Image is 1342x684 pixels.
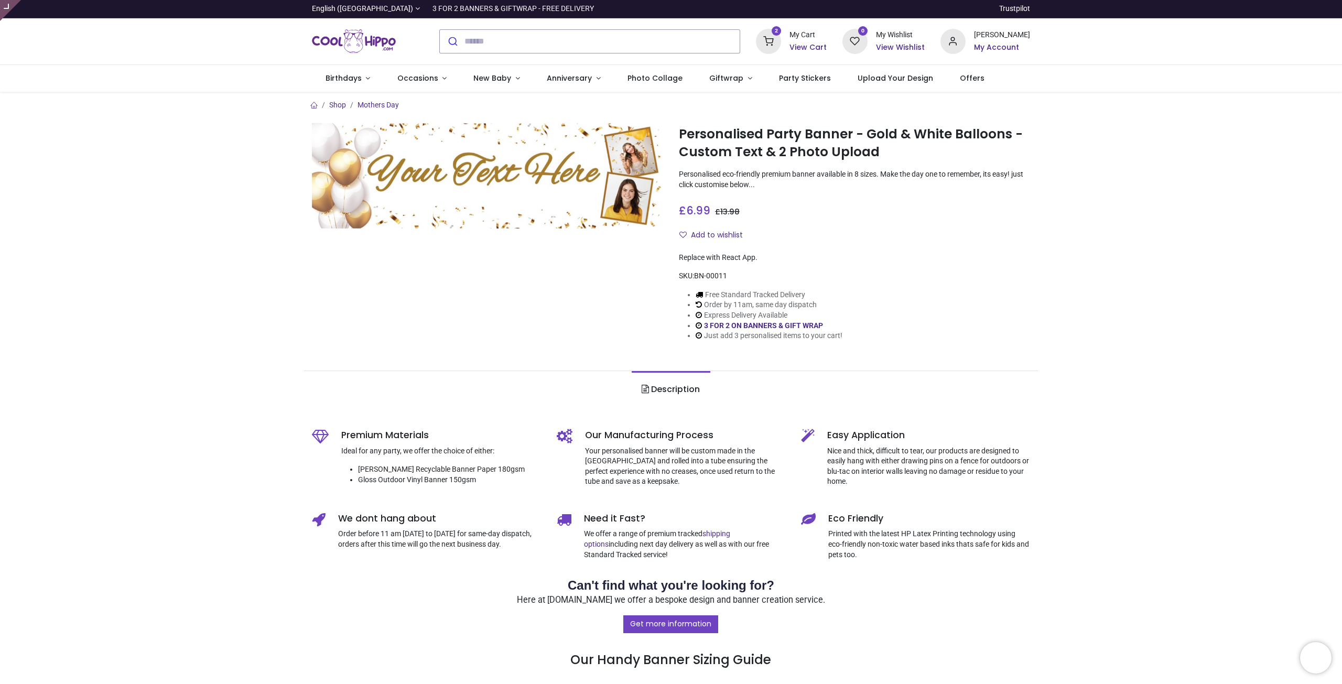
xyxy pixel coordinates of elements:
a: New Baby [460,65,534,92]
a: Logo of Cool Hippo [312,27,396,56]
p: Here at [DOMAIN_NAME] we offer a bespoke design and banner creation service. [312,594,1030,606]
h1: Personalised Party Banner - Gold & White Balloons - Custom Text & 2 Photo Upload [679,125,1030,161]
a: Anniversary [533,65,614,92]
h3: Our Handy Banner Sizing Guide [312,615,1030,669]
a: Occasions [384,65,460,92]
p: Printed with the latest HP Latex Printing technology using eco-friendly non-toxic water based ink... [828,529,1030,560]
a: Get more information [623,615,718,633]
li: Just add 3 personalised items to your cart! [696,331,842,341]
h5: Easy Application [827,429,1030,442]
h5: Need it Fast? [584,512,786,525]
li: [PERSON_NAME] Recyclable Banner Paper 180gsm [358,464,541,475]
h2: Can't find what you're looking for? [312,577,1030,594]
h5: Premium Materials [341,429,541,442]
span: £ [679,203,710,218]
a: 3 FOR 2 ON BANNERS & GIFT WRAP [704,321,823,330]
a: My Account [974,42,1030,53]
p: Ideal for any party, we offer the choice of either: [341,446,541,457]
p: Order before 11 am [DATE] to [DATE] for same-day dispatch, orders after this time will go the nex... [338,529,541,549]
li: Express Delivery Available [696,310,842,321]
span: Offers [960,73,984,83]
p: Nice and thick, difficult to tear, our products are designed to easily hang with either drawing p... [827,446,1030,487]
span: Anniversary [547,73,592,83]
button: Add to wishlistAdd to wishlist [679,226,752,244]
a: 0 [842,36,868,45]
li: Free Standard Tracked Delivery [696,290,842,300]
sup: 0 [858,26,868,36]
div: [PERSON_NAME] [974,30,1030,40]
span: Party Stickers [779,73,831,83]
span: Birthdays [326,73,362,83]
a: Description [632,371,710,408]
span: Giftwrap [709,73,743,83]
div: My Wishlist [876,30,925,40]
a: Birthdays [312,65,384,92]
span: 13.98 [720,207,740,217]
p: Your personalised banner will be custom made in the [GEOGRAPHIC_DATA] and rolled into a tube ensu... [585,446,786,487]
h5: Our Manufacturing Process [585,429,786,442]
a: English ([GEOGRAPHIC_DATA]) [312,4,420,14]
span: BN-00011 [694,272,727,280]
li: Order by 11am, same day dispatch [696,300,842,310]
span: 6.99 [686,203,710,218]
span: £ [715,207,740,217]
a: View Wishlist [876,42,925,53]
a: 2 [756,36,781,45]
a: View Cart [789,42,827,53]
span: New Baby [473,73,511,83]
img: Cool Hippo [312,27,396,56]
h5: We dont hang about [338,512,541,525]
span: Occasions [397,73,438,83]
div: My Cart [789,30,827,40]
sup: 2 [772,26,782,36]
h5: Eco Friendly [828,512,1030,525]
li: Gloss Outdoor Vinyl Banner 150gsm [358,475,541,485]
span: Upload Your Design [858,73,933,83]
a: Trustpilot [999,4,1030,14]
p: Personalised eco-friendly premium banner available in 8 sizes. Make the day one to remember, its ... [679,169,1030,190]
p: We offer a range of premium tracked including next day delivery as well as with our free Standard... [584,529,786,560]
div: 3 FOR 2 BANNERS & GIFTWRAP - FREE DELIVERY [432,4,594,14]
span: Photo Collage [627,73,683,83]
a: Giftwrap [696,65,765,92]
img: Personalised Party Banner - Gold & White Balloons - Custom Text & 2 Photo Upload [312,123,663,229]
iframe: Brevo live chat [1300,642,1332,674]
i: Add to wishlist [679,231,687,238]
div: Replace with React App. [679,253,1030,263]
a: Mothers Day [358,101,399,109]
button: Submit [440,30,464,53]
a: Shop [329,101,346,109]
div: SKU: [679,271,1030,281]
